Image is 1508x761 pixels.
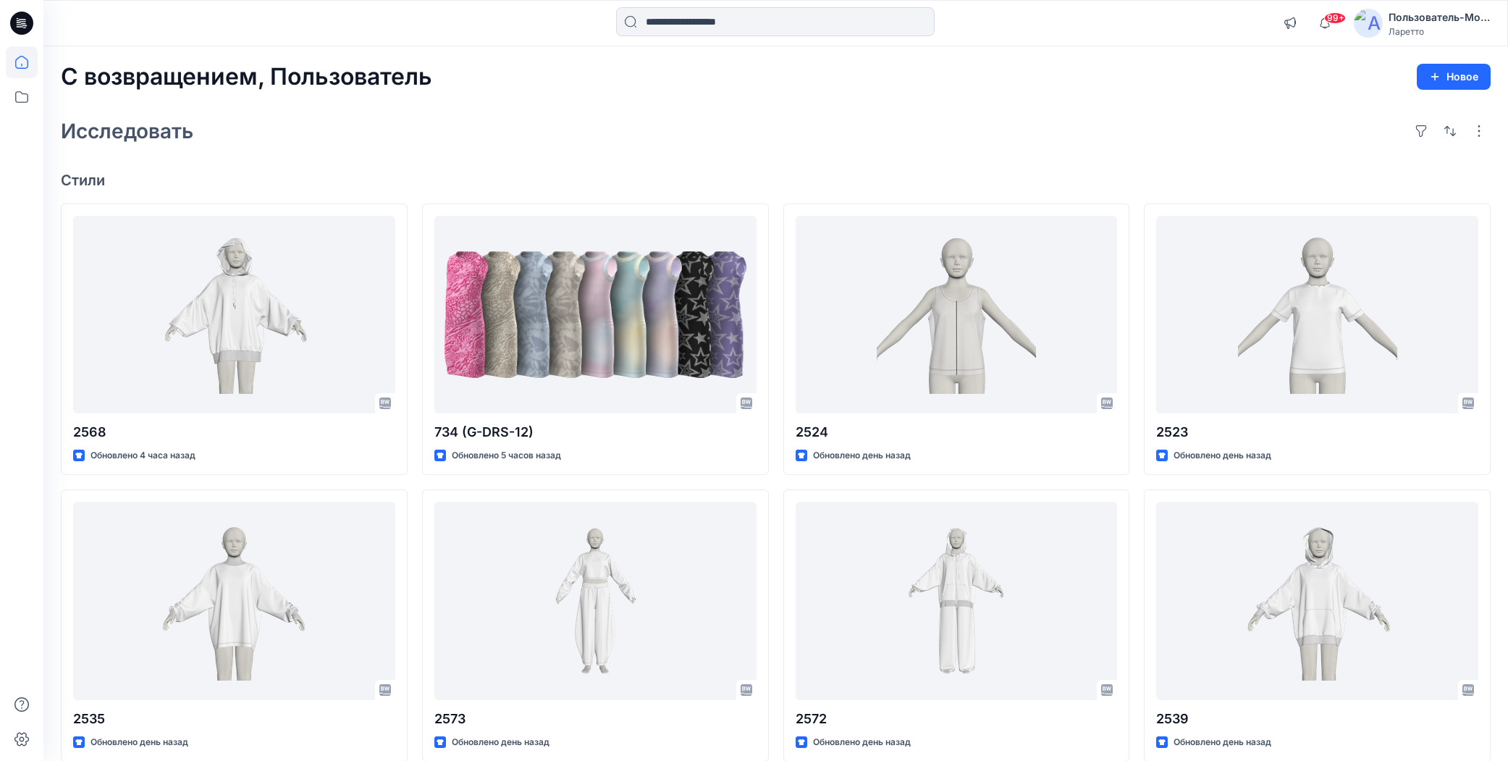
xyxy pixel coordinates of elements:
a: 734 (G-DRS-12) [434,216,757,413]
ya-tr-span: Исследовать [61,119,193,143]
ya-tr-span: Обновлено 5 часов назад [452,450,561,461]
p: 2539 [1156,709,1478,729]
ya-tr-span: Обновлено день назад [452,736,549,747]
ya-tr-span: 734 (G-DRS-12) [434,424,534,440]
button: Новое [1417,64,1491,90]
p: 2524 [796,422,1118,442]
ya-tr-span: Стили [61,172,105,189]
p: 2573 [434,709,757,729]
a: 2523 [1156,216,1478,413]
ya-tr-span: Обновлено день назад [813,450,911,461]
img: аватар [1354,9,1383,38]
ya-tr-span: С возвращением, Пользователь [61,62,432,91]
span: 99+ [1324,12,1346,24]
ya-tr-span: Обновлено день назад [1174,736,1271,747]
ya-tr-span: Ларетто [1389,26,1424,37]
a: 2573 [434,502,757,699]
a: 2568 [73,216,395,413]
a: 2535 [73,502,395,699]
p: 2572 [796,709,1118,729]
ya-tr-span: Обновлено день назад [90,736,188,747]
ya-tr-span: Обновлено 4 часа назад [90,450,195,461]
ya-tr-span: Обновлено день назад [813,736,911,747]
p: 2568 [73,422,395,442]
ya-tr-span: Обновлено день назад [1174,450,1271,461]
a: 2539 [1156,502,1478,699]
a: 2572 [796,502,1118,699]
p: 2523 [1156,422,1478,442]
p: 2535 [73,709,395,729]
a: 2524 [796,216,1118,413]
